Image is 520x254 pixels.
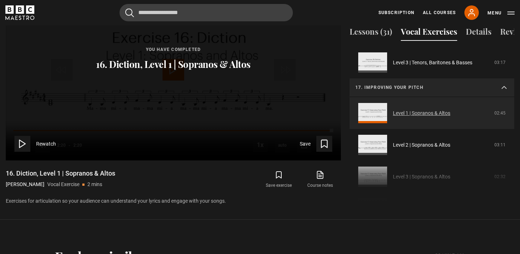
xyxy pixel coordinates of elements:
p: 2 mins [87,181,102,188]
svg: BBC Maestro [5,5,34,20]
p: You have completed [96,46,251,53]
summary: 17. Improving your pitch [350,78,514,97]
a: Level 3 | Tenors, Baritones & Basses [393,59,472,66]
button: Vocal Exercises [401,26,457,41]
a: Level 1 | Sopranos & Altos [393,109,450,117]
button: Save exercise [258,169,299,190]
input: Search [120,4,293,21]
p: Exercises for articulation so your audience can understand your lyrics and engage with your songs. [6,197,341,205]
a: Course notes [300,169,341,190]
a: All Courses [423,9,456,16]
p: Vocal Exercise [47,181,79,188]
span: Save [300,140,311,148]
a: Subscription [378,9,414,16]
button: Rewatch [14,136,56,152]
p: [PERSON_NAME] [6,181,44,188]
h1: 16. Diction, Level 1 | Sopranos & Altos [6,169,115,178]
button: Details [466,26,491,41]
p: 17. Improving your pitch [355,84,491,91]
span: Rewatch [36,140,56,148]
a: Level 2 | Sopranos & Altos [393,141,450,149]
p: 16. Diction, Level 1 | Sopranos & Altos [96,59,251,70]
button: Toggle navigation [487,9,515,17]
button: Save [300,136,332,152]
button: Lessons (31) [350,26,392,41]
button: Submit the search query [125,8,134,17]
